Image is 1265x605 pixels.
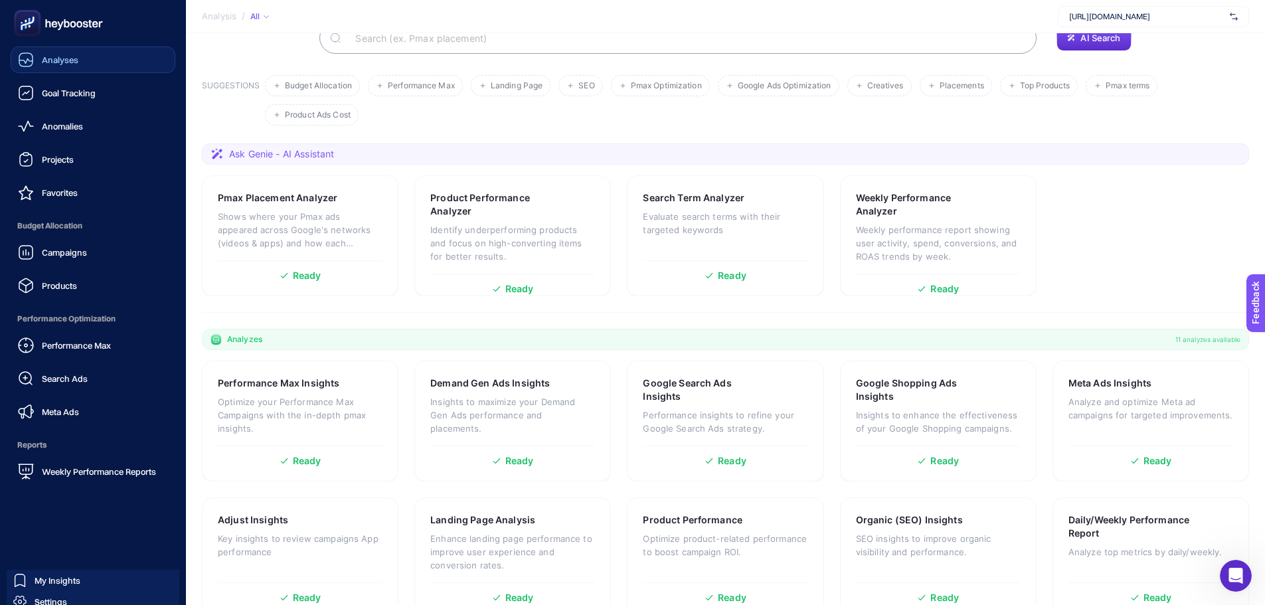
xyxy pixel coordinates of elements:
h3: Google Search Ads Insights [643,377,766,403]
span: Ready [293,593,321,602]
a: Favorites [11,179,175,206]
p: Weekly performance report showing user activity, spend, conversions, and ROAS trends by week. [856,223,1021,263]
span: Ready [718,593,746,602]
span: Anomalies [42,121,83,131]
p: Performance insights to refine your Google Search Ads strategy. [643,408,807,435]
h3: Landing Page Analysis [430,513,535,527]
a: Analyses [11,46,175,73]
span: Product Ads Cost [285,110,351,120]
p: Optimize your Performance Max Campaigns with the in-depth pmax insights. [218,395,382,435]
span: Favorites [42,187,78,198]
span: Landing Page [491,81,543,91]
p: Enhance landing page performance to improve user experience and conversion rates. [430,532,595,572]
span: Ask Genie - AI Assistant [229,147,334,161]
h3: Product Performance Analyzer [430,191,554,218]
a: Anomalies [11,113,175,139]
p: Shows where your Pmax ads appeared across Google's networks (videos & apps) and how each placemen... [218,210,382,250]
a: Demand Gen Ads InsightsInsights to maximize your Demand Gen Ads performance and placements.Ready [414,361,611,481]
span: Ready [1143,593,1172,602]
span: Ready [293,456,321,466]
span: Campaigns [42,247,87,258]
a: Search Term AnalyzerEvaluate search terms with their targeted keywordsReady [627,175,823,296]
span: Top Products [1020,81,1070,91]
span: [URL][DOMAIN_NAME] [1069,11,1224,22]
a: Weekly Performance AnalyzerWeekly performance report showing user activity, spend, conversions, a... [840,175,1037,296]
span: Analyses [42,54,78,65]
span: Ready [718,271,746,280]
p: Analyze and optimize Meta ad campaigns for targeted improvements. [1068,395,1233,422]
span: Search Ads [42,373,88,384]
span: Goal Tracking [42,88,96,98]
h3: Meta Ads Insights [1068,377,1151,390]
p: Identify underperforming products and focus on high-converting items for better results. [430,223,595,263]
h3: SUGGESTIONS [202,80,260,126]
a: Projects [11,146,175,173]
span: Products [42,280,77,291]
h3: Daily/Weekly Performance Report [1068,513,1193,540]
a: My Insights [7,570,179,591]
h3: Demand Gen Ads Insights [430,377,550,390]
span: Feedback [8,4,50,15]
span: Placements [940,81,984,91]
a: Pmax Placement AnalyzerShows where your Pmax ads appeared across Google's networks (videos & apps... [202,175,398,296]
h3: Adjust Insights [218,513,288,527]
a: Weekly Performance Reports [11,458,175,485]
iframe: Intercom live chat [1220,560,1252,592]
a: Campaigns [11,239,175,266]
p: Insights to maximize your Demand Gen Ads performance and placements. [430,395,595,435]
span: Reports [11,432,175,458]
div: All [250,11,269,22]
p: Insights to enhance the effectiveness of your Google Shopping campaigns. [856,408,1021,435]
span: Analyzes [227,334,262,345]
span: Performance Max [388,81,455,91]
span: Ready [1143,456,1172,466]
span: Ready [505,593,534,602]
span: Projects [42,154,74,165]
h3: Performance Max Insights [218,377,339,390]
p: Key insights to review campaigns App performance [218,532,382,559]
a: Google Search Ads InsightsPerformance insights to refine your Google Search Ads strategy.Ready [627,361,823,481]
a: Search Ads [11,365,175,392]
span: Ready [930,456,959,466]
span: Ready [718,456,746,466]
span: Ready [293,271,321,280]
button: AI Search [1056,25,1131,51]
p: SEO insights to improve organic visibility and performance. [856,532,1021,559]
span: Performance Optimization [11,305,175,332]
span: Creatives [867,81,904,91]
h3: Weekly Performance Analyzer [856,191,979,218]
input: Search [345,19,1026,56]
span: Ready [930,593,959,602]
h3: Google Shopping Ads Insights [856,377,979,403]
span: / [242,11,245,21]
span: Weekly Performance Reports [42,466,156,477]
span: Pmax terms [1106,81,1149,91]
span: AI Search [1080,33,1120,43]
h3: Product Performance [643,513,742,527]
img: svg%3e [1230,10,1238,23]
span: Pmax Optimization [631,81,702,91]
a: Meta Ads [11,398,175,425]
h3: Search Term Analyzer [643,191,744,205]
span: My Insights [35,575,80,586]
p: Evaluate search terms with their targeted keywords [643,210,807,236]
a: Product Performance AnalyzerIdentify underperforming products and focus on high-converting items ... [414,175,611,296]
span: Budget Allocation [285,81,352,91]
span: Performance Max [42,340,111,351]
h3: Organic (SEO) Insights [856,513,963,527]
span: Meta Ads [42,406,79,417]
a: Goal Tracking [11,80,175,106]
p: Analyze top metrics by daily/weekly. [1068,545,1233,559]
a: Products [11,272,175,299]
span: Analysis [202,11,236,22]
span: Ready [505,456,534,466]
span: Ready [505,284,534,294]
span: Google Ads Optimization [738,81,831,91]
span: SEO [578,81,594,91]
h3: Pmax Placement Analyzer [218,191,337,205]
span: 11 analyzes available [1175,334,1240,345]
a: Performance Max [11,332,175,359]
a: Google Shopping Ads InsightsInsights to enhance the effectiveness of your Google Shopping campaig... [840,361,1037,481]
span: Budget Allocation [11,213,175,239]
span: Ready [930,284,959,294]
